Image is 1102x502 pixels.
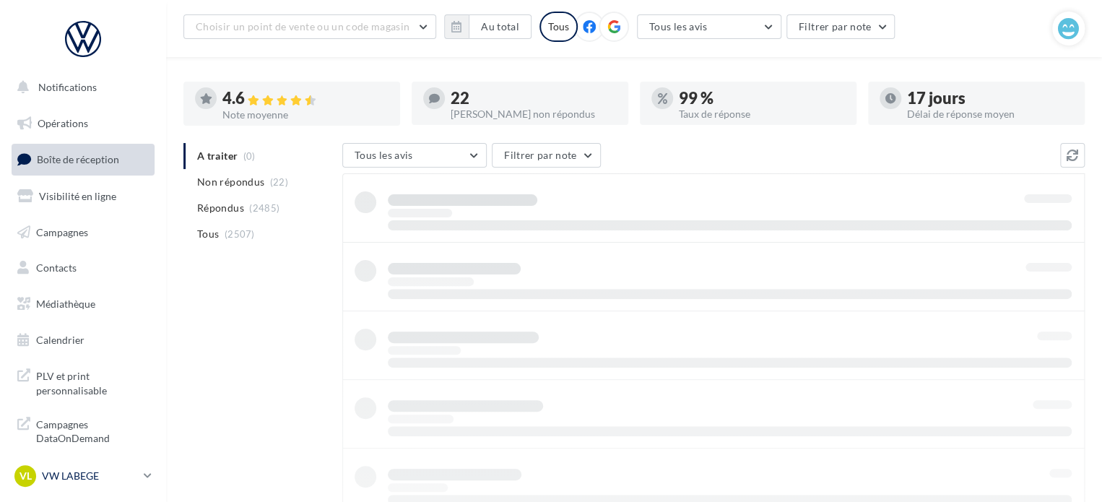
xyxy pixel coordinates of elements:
[19,469,32,483] span: VL
[9,360,157,403] a: PLV et print personnalisable
[36,415,149,446] span: Campagnes DataOnDemand
[451,90,617,106] div: 22
[539,12,578,42] div: Tous
[9,217,157,248] a: Campagnes
[9,289,157,319] a: Médiathèque
[9,181,157,212] a: Visibilité en ligne
[42,469,138,483] p: VW LABEGE
[36,366,149,397] span: PLV et print personnalisable
[38,117,88,129] span: Opérations
[222,90,389,107] div: 4.6
[649,20,708,33] span: Tous les avis
[197,227,219,241] span: Tous
[469,14,532,39] button: Au total
[12,462,155,490] a: VL VW LABEGE
[36,298,95,310] span: Médiathèque
[196,20,409,33] span: Choisir un point de vente ou un code magasin
[270,176,288,188] span: (22)
[197,201,244,215] span: Répondus
[197,175,264,189] span: Non répondus
[9,253,157,283] a: Contacts
[9,72,152,103] button: Notifications
[183,14,436,39] button: Choisir un point de vente ou un code magasin
[907,90,1073,106] div: 17 jours
[679,109,845,119] div: Taux de réponse
[9,108,157,139] a: Opérations
[444,14,532,39] button: Au total
[225,228,255,240] span: (2507)
[38,81,97,93] span: Notifications
[9,144,157,175] a: Boîte de réception
[451,109,617,119] div: [PERSON_NAME] non répondus
[679,90,845,106] div: 99 %
[39,190,116,202] span: Visibilité en ligne
[36,225,88,238] span: Campagnes
[786,14,895,39] button: Filtrer par note
[9,325,157,355] a: Calendrier
[637,14,781,39] button: Tous les avis
[36,334,84,346] span: Calendrier
[222,110,389,120] div: Note moyenne
[249,202,279,214] span: (2485)
[907,109,1073,119] div: Délai de réponse moyen
[37,153,119,165] span: Boîte de réception
[36,261,77,274] span: Contacts
[9,409,157,451] a: Campagnes DataOnDemand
